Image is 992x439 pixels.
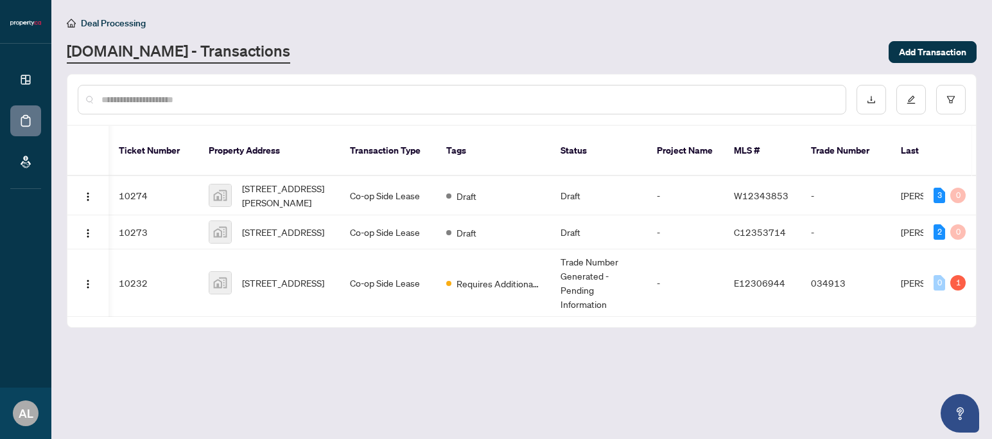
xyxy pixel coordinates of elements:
[647,249,724,317] td: -
[934,224,945,240] div: 2
[647,215,724,249] td: -
[889,41,977,63] button: Add Transaction
[801,176,891,215] td: -
[857,85,886,114] button: download
[550,126,647,176] th: Status
[934,275,945,291] div: 0
[891,215,987,249] td: [PERSON_NAME]
[457,226,476,240] span: Draft
[934,188,945,203] div: 3
[550,249,647,317] td: Trade Number Generated - Pending Information
[550,215,647,249] td: Draft
[340,126,436,176] th: Transaction Type
[109,249,198,317] td: 10232
[724,126,801,176] th: MLS #
[801,126,891,176] th: Trade Number
[734,226,786,238] span: C12353714
[647,176,724,215] td: -
[950,188,966,203] div: 0
[198,126,340,176] th: Property Address
[891,126,987,176] th: Last Updated By
[891,176,987,215] td: [PERSON_NAME]
[734,190,788,201] span: W12343853
[457,189,476,203] span: Draft
[242,225,324,239] span: [STREET_ADDRESS]
[457,276,540,291] span: Requires Additional Docs
[209,184,231,206] img: thumbnail-img
[801,249,891,317] td: 034913
[67,40,290,64] a: [DOMAIN_NAME] - Transactions
[78,273,98,293] button: Logo
[109,215,198,249] td: 10273
[83,279,93,289] img: Logo
[550,176,647,215] td: Draft
[340,176,436,215] td: Co-op Side Lease
[936,85,966,114] button: filter
[10,19,41,27] img: logo
[946,95,955,104] span: filter
[436,126,550,176] th: Tags
[801,215,891,249] td: -
[896,85,926,114] button: edit
[647,126,724,176] th: Project Name
[867,95,876,104] span: download
[891,249,987,317] td: [PERSON_NAME]
[67,19,76,28] span: home
[950,224,966,240] div: 0
[19,404,33,422] span: AL
[78,185,98,206] button: Logo
[950,275,966,291] div: 1
[109,126,198,176] th: Ticket Number
[81,17,146,29] span: Deal Processing
[340,215,436,249] td: Co-op Side Lease
[83,192,93,202] img: Logo
[78,222,98,242] button: Logo
[340,249,436,317] td: Co-op Side Lease
[209,272,231,294] img: thumbnail-img
[907,95,916,104] span: edit
[941,394,979,433] button: Open asap
[734,277,785,289] span: E12306944
[109,176,198,215] td: 10274
[83,228,93,238] img: Logo
[899,42,966,62] span: Add Transaction
[209,221,231,243] img: thumbnail-img
[242,181,329,210] span: [STREET_ADDRESS][PERSON_NAME]
[242,276,324,290] span: [STREET_ADDRESS]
